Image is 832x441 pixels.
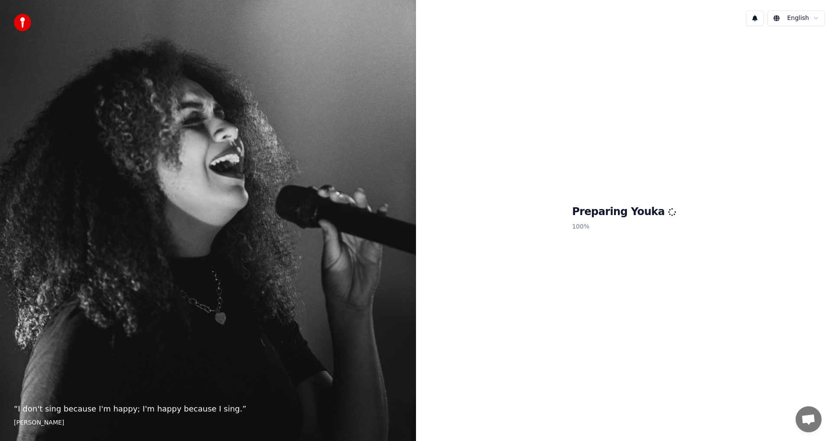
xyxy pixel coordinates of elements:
p: “ I don't sing because I'm happy; I'm happy because I sing. ” [14,403,402,415]
h1: Preparing Youka [572,205,676,219]
p: 100 % [572,219,676,235]
div: Open chat [796,406,822,432]
footer: [PERSON_NAME] [14,418,402,427]
img: youka [14,14,31,31]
